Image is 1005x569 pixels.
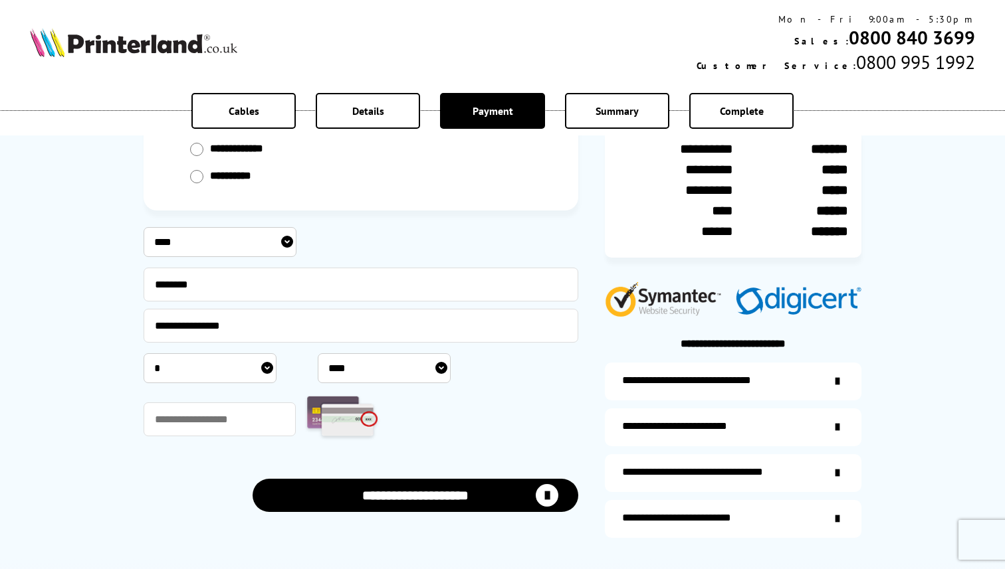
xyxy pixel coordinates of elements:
span: Details [352,104,384,118]
span: Customer Service: [697,60,856,72]
span: Payment [473,104,513,118]
a: secure-website [605,500,861,538]
img: Printerland Logo [30,28,237,57]
span: 0800 995 1992 [856,50,975,74]
a: additional-ink [605,363,861,400]
a: additional-cables [605,454,861,492]
span: Complete [720,104,764,118]
a: items-arrive [605,408,861,446]
span: Cables [229,104,259,118]
a: 0800 840 3699 [849,25,975,50]
div: Mon - Fri 9:00am - 5:30pm [697,13,975,25]
span: Sales: [794,35,849,47]
span: Summary [596,104,639,118]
